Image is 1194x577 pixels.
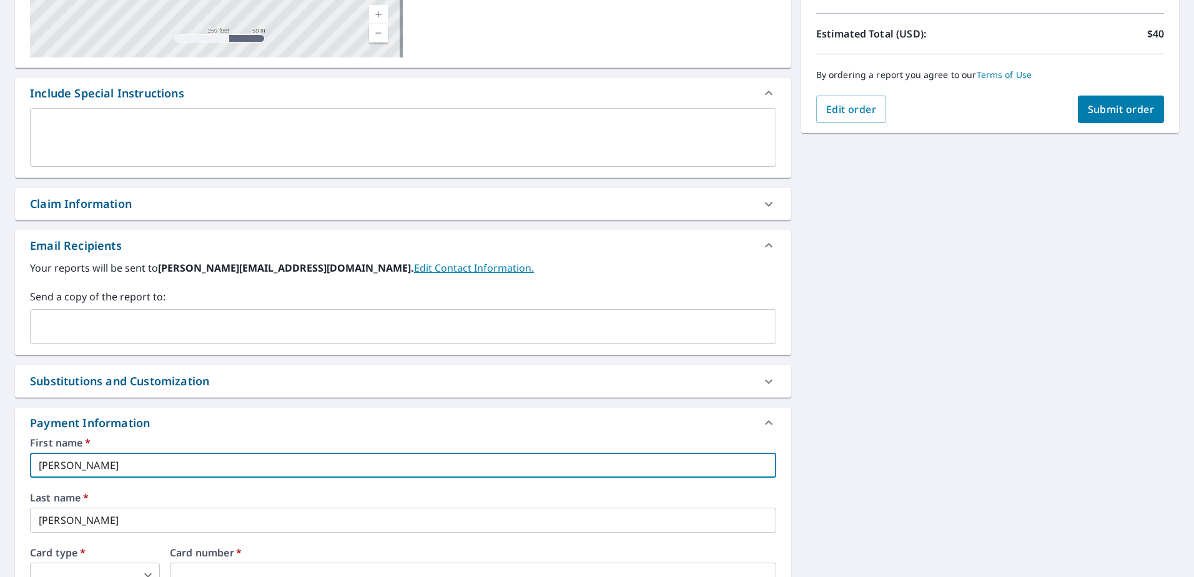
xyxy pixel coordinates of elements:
div: Payment Information [15,408,791,438]
b: [PERSON_NAME][EMAIL_ADDRESS][DOMAIN_NAME]. [158,261,414,275]
button: Edit order [816,96,887,123]
p: By ordering a report you agree to our [816,69,1164,81]
span: Submit order [1088,102,1155,116]
a: Current Level 17, Zoom Out [369,24,388,42]
div: Include Special Instructions [30,85,184,102]
p: $40 [1147,26,1164,41]
label: Last name [30,493,776,503]
span: Edit order [826,102,877,116]
div: Include Special Instructions [15,78,791,108]
div: Claim Information [15,188,791,220]
button: Submit order [1078,96,1165,123]
a: Current Level 17, Zoom In [369,5,388,24]
a: Terms of Use [977,69,1032,81]
div: Substitutions and Customization [30,373,209,390]
label: Card type [30,548,160,558]
div: Payment Information [30,415,155,432]
a: EditContactInfo [414,261,534,275]
div: Email Recipients [30,237,122,254]
label: Card number [170,548,776,558]
label: Your reports will be sent to [30,260,776,275]
div: Claim Information [30,195,132,212]
label: Send a copy of the report to: [30,289,776,304]
div: Substitutions and Customization [15,365,791,397]
label: First name [30,438,776,448]
div: Email Recipients [15,230,791,260]
p: Estimated Total (USD): [816,26,990,41]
